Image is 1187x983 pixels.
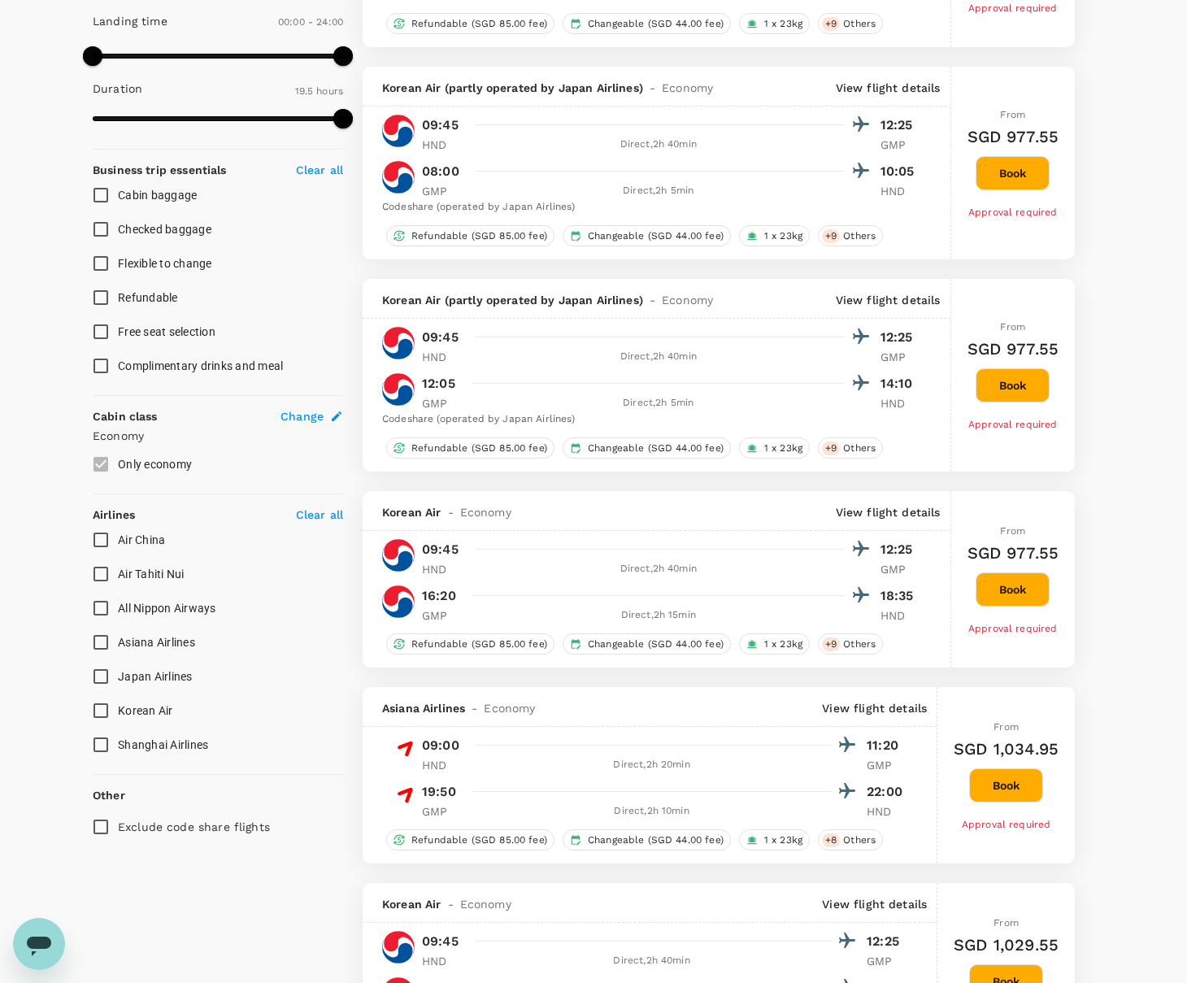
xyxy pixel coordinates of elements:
[280,408,324,424] span: Change
[967,336,1059,362] h6: SGD 977.55
[994,721,1019,733] span: From
[386,633,554,655] div: Refundable (SGD 85.00 fee)
[386,225,554,246] div: Refundable (SGD 85.00 fee)
[581,229,730,243] span: Changeable (SGD 44.00 fee)
[460,504,511,520] span: Economy
[880,586,921,606] p: 18:35
[563,437,731,459] div: Changeable (SGD 44.00 fee)
[822,441,840,455] span: + 9
[581,637,730,651] span: Changeable (SGD 44.00 fee)
[422,586,456,606] p: 16:20
[296,507,343,523] p: Clear all
[422,374,455,394] p: 12:05
[118,325,215,338] span: Free seat selection
[405,229,554,243] span: Refundable (SGD 85.00 fee)
[93,428,343,444] p: Economy
[880,561,921,577] p: GMP
[93,410,158,423] strong: Cabin class
[818,437,883,459] div: +9Others
[118,189,197,202] span: Cabin baggage
[822,700,927,716] p: View flight details
[1000,321,1025,333] span: From
[422,782,456,802] p: 19:50
[382,80,643,96] span: Korean Air (partly operated by Japan Airlines)
[643,292,662,308] span: -
[422,183,463,199] p: GMP
[867,736,907,755] p: 11:20
[295,85,344,97] span: 19.5 hours
[422,932,459,951] p: 09:45
[472,183,845,199] div: Direct , 2h 5min
[118,223,211,236] span: Checked baggage
[822,833,840,847] span: + 8
[822,637,840,651] span: + 9
[382,199,921,215] div: Codeshare (operated by Japan Airlines)
[118,533,165,546] span: Air China
[382,781,415,814] img: OZ
[867,757,907,773] p: GMP
[836,80,941,96] p: View flight details
[818,13,883,34] div: +9Others
[93,508,135,521] strong: Airlines
[118,704,173,717] span: Korean Air
[739,829,810,850] div: 1 x 23kg
[118,670,193,683] span: Japan Airlines
[278,16,343,28] span: 00:00 - 24:00
[382,327,415,359] img: KE
[382,115,415,147] img: KE
[472,395,845,411] div: Direct , 2h 5min
[758,441,809,455] span: 1 x 23kg
[739,225,810,246] div: 1 x 23kg
[968,419,1058,430] span: Approval required
[880,137,921,153] p: GMP
[739,633,810,655] div: 1 x 23kg
[422,561,463,577] p: HND
[382,735,415,768] img: OZ
[472,607,845,624] div: Direct , 2h 15min
[836,504,941,520] p: View flight details
[382,504,441,520] span: Korean Air
[118,602,216,615] span: All Nippon Airways
[994,917,1019,929] span: From
[382,373,415,406] img: KE
[818,829,883,850] div: +8Others
[822,896,927,912] p: View flight details
[422,757,463,773] p: HND
[976,572,1050,607] button: Book
[818,633,883,655] div: +9Others
[563,829,731,850] div: Changeable (SGD 44.00 fee)
[837,833,882,847] span: Others
[472,803,831,820] div: Direct , 2h 10min
[93,13,167,29] p: Landing time
[758,17,809,31] span: 1 x 23kg
[880,183,921,199] p: HND
[382,585,415,618] img: KE
[880,349,921,365] p: GMP
[662,292,713,308] span: Economy
[472,561,845,577] div: Direct , 2h 40min
[118,738,208,751] span: Shanghai Airlines
[118,291,178,304] span: Refundable
[581,833,730,847] span: Changeable (SGD 44.00 fee)
[1000,109,1025,120] span: From
[867,803,907,820] p: HND
[954,932,1059,958] h6: SGD 1,029.55
[422,395,463,411] p: GMP
[118,359,283,372] span: Complimentary drinks and meal
[386,829,554,850] div: Refundable (SGD 85.00 fee)
[422,736,459,755] p: 09:00
[837,17,882,31] span: Others
[118,458,192,471] span: Only economy
[118,257,212,270] span: Flexible to change
[968,207,1058,218] span: Approval required
[472,757,831,773] div: Direct , 2h 20min
[13,918,65,970] iframe: メッセージングウィンドウを開くボタン
[880,162,921,181] p: 10:05
[818,225,883,246] div: +9Others
[581,17,730,31] span: Changeable (SGD 44.00 fee)
[386,13,554,34] div: Refundable (SGD 85.00 fee)
[880,395,921,411] p: HND
[386,437,554,459] div: Refundable (SGD 85.00 fee)
[405,833,554,847] span: Refundable (SGD 85.00 fee)
[472,137,845,153] div: Direct , 2h 40min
